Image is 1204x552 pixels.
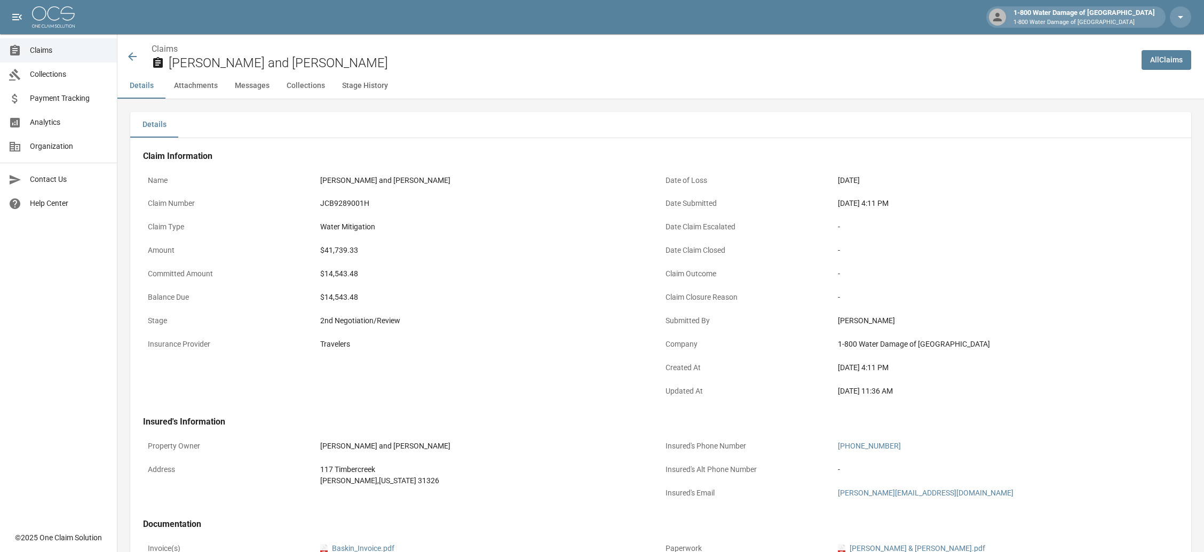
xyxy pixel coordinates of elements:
[30,198,108,209] span: Help Center
[320,475,656,486] div: [PERSON_NAME] , [US_STATE] 31326
[30,174,108,185] span: Contact Us
[838,175,1174,186] div: [DATE]
[320,198,656,209] div: JCB9289001H
[838,245,1174,256] div: -
[143,151,1178,162] h4: Claim Information
[152,44,178,54] a: Claims
[278,73,334,99] button: Collections
[320,292,656,303] div: $14,543.48
[661,334,833,355] p: Company
[320,441,656,452] div: [PERSON_NAME] and [PERSON_NAME]
[661,459,833,480] p: Insured's Alt Phone Number
[15,532,102,543] div: © 2025 One Claim Solution
[661,193,833,214] p: Date Submitted
[30,45,108,56] span: Claims
[320,245,656,256] div: $41,739.33
[143,459,315,480] p: Address
[169,55,1133,71] h2: [PERSON_NAME] and [PERSON_NAME]
[334,73,397,99] button: Stage History
[661,217,833,237] p: Date Claim Escalated
[30,69,108,80] span: Collections
[130,112,1191,138] div: details tabs
[320,464,656,475] div: 117 Timbercreek
[838,464,1174,475] div: -
[661,287,833,308] p: Claim Closure Reason
[320,315,656,326] div: 2nd Negotiation/Review
[143,193,315,214] p: Claim Number
[152,43,1133,55] nav: breadcrumb
[143,240,315,261] p: Amount
[838,221,1174,233] div: -
[838,198,1174,209] div: [DATE] 4:11 PM
[30,141,108,152] span: Organization
[143,170,315,191] p: Name
[838,489,1013,497] a: [PERSON_NAME][EMAIL_ADDRESS][DOMAIN_NAME]
[117,73,1204,99] div: anchor tabs
[143,417,1178,427] h4: Insured's Information
[320,221,656,233] div: Water Mitigation
[143,263,315,284] p: Committed Amount
[661,263,833,284] p: Claim Outcome
[165,73,226,99] button: Attachments
[32,6,75,28] img: ocs-logo-white-transparent.png
[143,436,315,457] p: Property Owner
[30,93,108,104] span: Payment Tracking
[661,381,833,402] p: Updated At
[226,73,278,99] button: Messages
[117,73,165,99] button: Details
[6,6,28,28] button: open drawer
[661,240,833,261] p: Date Claim Closed
[661,436,833,457] p: Insured's Phone Number
[130,112,178,138] button: Details
[838,268,1174,279] div: -
[320,175,656,186] div: [PERSON_NAME] and [PERSON_NAME]
[838,362,1174,373] div: [DATE] 4:11 PM
[143,519,1178,530] h4: Documentation
[30,117,108,128] span: Analytics
[143,217,315,237] p: Claim Type
[143,310,315,331] p: Stage
[320,339,656,350] div: Travelers
[838,339,1174,350] div: 1-800 Water Damage of [GEOGRAPHIC_DATA]
[838,386,1174,397] div: [DATE] 11:36 AM
[1142,50,1191,70] a: AllClaims
[661,170,833,191] p: Date of Loss
[661,310,833,331] p: Submitted By
[320,268,656,279] div: $14,543.48
[1013,18,1155,27] p: 1-800 Water Damage of [GEOGRAPHIC_DATA]
[143,287,315,308] p: Balance Due
[1009,7,1159,27] div: 1-800 Water Damage of [GEOGRAPHIC_DATA]
[143,334,315,355] p: Insurance Provider
[838,315,1174,326] div: [PERSON_NAME]
[661,357,833,378] p: Created At
[661,483,833,503] p: Insured's Email
[838,292,1174,303] div: -
[838,442,901,450] a: [PHONE_NUMBER]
